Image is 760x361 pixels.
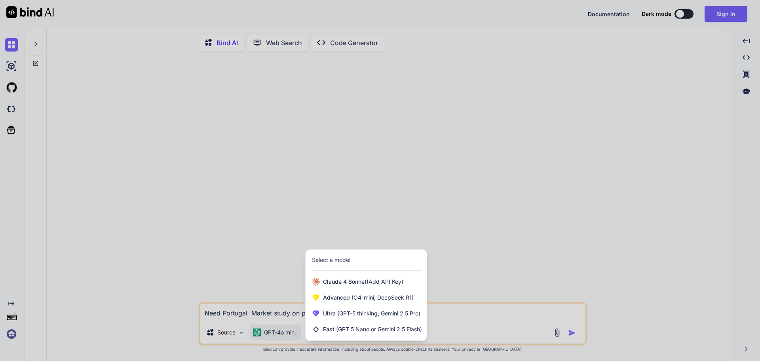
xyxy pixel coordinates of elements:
[323,294,414,302] span: Advanced
[367,278,403,285] span: (Add API Key)
[312,256,350,264] div: Select a model
[350,294,414,301] span: (O4-mini, DeepSeek R1)
[336,310,420,317] span: (GPT-5 thinking, Gemini 2.5 Pro)
[336,326,422,332] span: (GPT 5 Nano or Gemini 2.5 Flash)
[323,309,420,317] span: Ultra
[323,325,422,333] span: Fast
[323,278,403,286] span: Claude 4 Sonnet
